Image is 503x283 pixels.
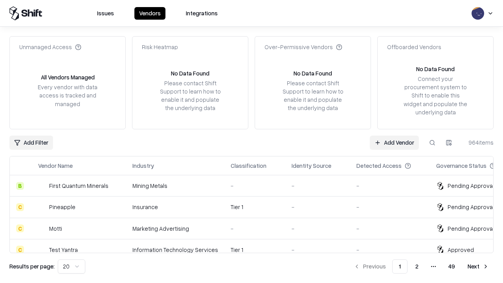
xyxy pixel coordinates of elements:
button: 49 [442,259,461,274]
div: Insurance [132,203,218,211]
div: Pending Approval [448,203,494,211]
div: Pending Approval [448,224,494,233]
div: C [16,203,24,211]
div: No Data Found [416,65,455,73]
button: Integrations [181,7,222,20]
div: - [356,246,424,254]
img: Test Yantra [38,246,46,254]
div: 964 items [462,138,494,147]
div: Connect your procurement system to Shift to enable this widget and populate the underlying data [403,75,468,116]
div: Tier 1 [231,246,279,254]
div: Marketing Advertising [132,224,218,233]
div: Pineapple [49,203,75,211]
nav: pagination [349,259,494,274]
div: Motti [49,224,62,233]
div: - [292,246,344,254]
div: - [231,224,279,233]
div: - [356,224,424,233]
div: Test Yantra [49,246,78,254]
img: Pineapple [38,203,46,211]
div: Over-Permissive Vendors [264,43,342,51]
div: - [292,203,344,211]
div: No Data Found [171,69,209,77]
div: Governance Status [436,162,486,170]
div: - [231,182,279,190]
button: Vendors [134,7,165,20]
div: Approved [448,246,474,254]
img: First Quantum Minerals [38,182,46,190]
div: Please contact Shift Support to learn how to enable it and populate the underlying data [158,79,223,112]
div: Every vendor with data access is tracked and managed [35,83,100,108]
div: - [356,182,424,190]
div: Unmanaged Access [19,43,81,51]
div: Tier 1 [231,203,279,211]
button: Next [463,259,494,274]
div: Offboarded Vendors [387,43,441,51]
div: Classification [231,162,266,170]
div: Pending Approval [448,182,494,190]
div: Information Technology Services [132,246,218,254]
button: 2 [409,259,425,274]
div: B [16,182,24,190]
div: Detected Access [356,162,402,170]
a: Add Vendor [370,136,419,150]
div: First Quantum Minerals [49,182,108,190]
button: Add Filter [9,136,53,150]
div: Risk Heatmap [142,43,178,51]
button: Issues [92,7,119,20]
div: - [292,224,344,233]
div: Please contact Shift Support to learn how to enable it and populate the underlying data [280,79,345,112]
div: Mining Metals [132,182,218,190]
p: Results per page: [9,262,55,270]
div: - [356,203,424,211]
button: 1 [392,259,408,274]
div: No Data Found [294,69,332,77]
div: C [16,224,24,232]
div: Identity Source [292,162,331,170]
div: C [16,246,24,254]
div: All Vendors Managed [41,73,95,81]
div: Industry [132,162,154,170]
div: Vendor Name [38,162,73,170]
div: - [292,182,344,190]
img: Motti [38,224,46,232]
